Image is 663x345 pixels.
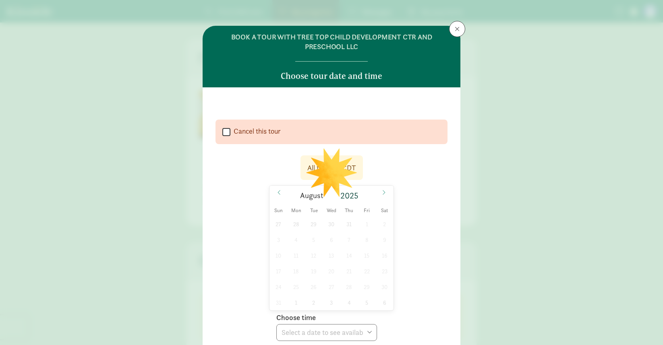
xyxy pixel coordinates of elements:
[276,313,316,322] label: Choose time
[215,32,448,52] h6: BOOK A TOUR WITH TREE TOP CHILD DEVELOPMENT CTR AND PRESCHOOL LLC
[300,192,323,200] span: August
[287,208,305,213] span: Mon
[307,162,356,173] div: All times in CDT
[281,71,382,81] h5: Choose tour date and time
[323,208,340,213] span: Wed
[358,208,376,213] span: Fri
[269,208,287,213] span: Sun
[376,208,394,213] span: Sat
[305,208,323,213] span: Tue
[340,208,358,213] span: Thu
[230,126,281,136] label: Cancel this tour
